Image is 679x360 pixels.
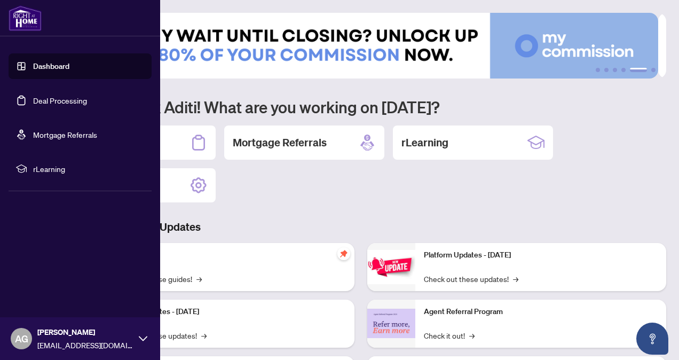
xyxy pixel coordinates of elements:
span: rLearning [33,163,144,175]
button: 5 [630,68,647,72]
p: Platform Updates - [DATE] [424,249,658,261]
h2: rLearning [401,135,448,150]
img: Platform Updates - June 23, 2025 [367,250,415,284]
button: 2 [604,68,609,72]
button: 3 [613,68,617,72]
button: 4 [621,68,626,72]
button: 6 [651,68,656,72]
h3: Brokerage & Industry Updates [56,220,666,234]
button: 1 [596,68,600,72]
span: → [513,273,518,285]
span: AG [15,331,28,346]
p: Self-Help [112,249,346,261]
span: → [196,273,202,285]
a: Dashboard [33,61,69,71]
span: pushpin [337,247,350,260]
span: → [469,330,475,341]
a: Check out these updates!→ [424,273,518,285]
a: Mortgage Referrals [33,130,97,139]
a: Deal Processing [33,96,87,105]
span: [PERSON_NAME] [37,326,133,338]
a: Check it out!→ [424,330,475,341]
p: Platform Updates - [DATE] [112,306,346,318]
button: Open asap [636,323,668,355]
p: Agent Referral Program [424,306,658,318]
img: logo [9,5,42,31]
img: Agent Referral Program [367,309,415,338]
span: [EMAIL_ADDRESS][DOMAIN_NAME] [37,339,133,351]
h1: Welcome back Aditi! What are you working on [DATE]? [56,97,666,117]
img: Slide 4 [56,13,658,79]
h2: Mortgage Referrals [233,135,327,150]
span: → [201,330,207,341]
